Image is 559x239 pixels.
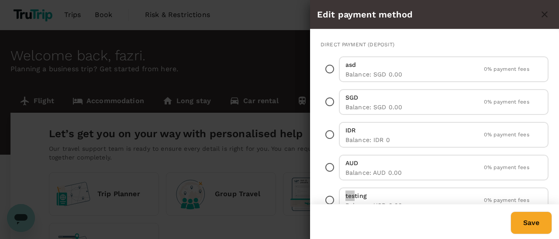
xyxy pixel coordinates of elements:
[484,66,529,72] p: 0 % payment fees
[345,168,477,177] p: Balance : AUD 0.00
[345,59,477,70] p: asd
[345,103,477,111] p: Balance : SGD 0.00
[537,7,552,22] button: close
[345,158,477,168] p: AUD
[345,201,477,210] p: Balance : USD 0.00
[484,164,529,170] p: 0 % payment fees
[345,135,477,144] p: Balance : IDR 0
[345,125,477,135] p: IDR
[484,132,529,138] p: 0 % payment fees
[345,70,477,79] p: Balance : SGD 0.00
[484,99,529,105] p: 0 % payment fees
[345,92,477,103] p: SGD
[321,42,395,48] span: Direct payment (Deposit)
[484,197,529,203] p: 0 % payment fees
[317,7,537,21] div: Edit payment method
[345,191,477,201] p: testing
[511,211,552,234] button: Save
